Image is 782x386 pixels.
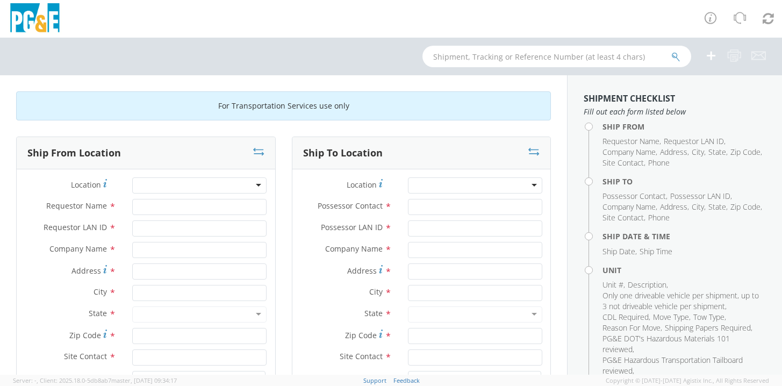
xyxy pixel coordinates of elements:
a: Feedback [393,376,420,384]
span: Requestor Name [46,201,107,211]
li: , [692,147,706,158]
li: , [692,202,706,212]
li: , [602,355,763,376]
li: , [602,312,650,323]
span: State [364,308,383,318]
li: , [602,158,645,168]
li: , [628,280,668,290]
span: Phone [360,373,383,383]
span: Company Name [602,147,656,157]
span: PG&E DOT's Hazardous Materials 101 reviewed [602,333,730,354]
span: Requestor LAN ID [664,136,724,146]
li: , [602,212,645,223]
span: Client: 2025.18.0-5db8ab7 [40,376,177,384]
img: pge-logo-06675f144f4cfa6a6814.png [8,3,62,35]
span: Company Name [49,244,107,254]
li: , [602,136,661,147]
span: Phone [648,212,670,223]
span: Possessor Contact [602,191,666,201]
li: , [708,147,728,158]
span: Ship Date [602,246,635,256]
span: Ship Time [640,246,672,256]
li: , [602,290,763,312]
span: Shipping Papers Required [665,323,751,333]
li: , [602,280,625,290]
li: , [693,312,726,323]
strong: Shipment Checklist [584,92,675,104]
span: Site Contact [602,212,644,223]
span: Requestor LAN ID [44,222,107,232]
span: State [708,147,726,157]
h3: Ship From Location [27,148,121,159]
span: Company Name [602,202,656,212]
span: Address [71,266,101,276]
span: Possessor LAN ID [321,222,383,232]
input: Shipment, Tracking or Reference Number (at least 4 chars) [422,46,691,67]
li: , [730,147,762,158]
span: Description [628,280,666,290]
li: , [660,202,689,212]
span: Requestor Name [602,136,659,146]
span: City [369,287,383,297]
span: Zip Code [730,147,761,157]
span: State [708,202,726,212]
span: Unit # [602,280,623,290]
span: State [89,308,107,318]
h4: Ship Date & Time [602,232,766,240]
span: Phone [648,158,670,168]
span: Address [660,147,687,157]
span: Zip Code [69,330,101,340]
li: , [660,147,689,158]
span: Location [347,180,377,190]
span: Site Contact [64,351,107,361]
span: Possessor LAN ID [670,191,730,201]
span: Move Type [653,312,689,322]
li: , [665,323,752,333]
span: master, [DATE] 09:34:17 [111,376,177,384]
span: Fill out each form listed below [584,106,766,117]
span: Tow Type [693,312,724,322]
li: , [602,191,668,202]
span: Possessor Contact [318,201,383,211]
span: Phone [84,373,107,383]
span: Zip Code [345,330,377,340]
li: , [602,147,657,158]
span: Site Contact [602,158,644,168]
span: Company Name [325,244,383,254]
a: Support [363,376,386,384]
li: , [730,202,762,212]
span: Address [347,266,377,276]
li: , [708,202,728,212]
li: , [602,246,637,257]
li: , [602,202,657,212]
h4: Ship To [602,177,766,185]
span: Reason For Move [602,323,661,333]
li: , [670,191,732,202]
li: , [664,136,726,147]
h3: Ship To Location [303,148,383,159]
span: Location [71,180,101,190]
span: Site Contact [340,351,383,361]
li: , [602,323,662,333]
span: City [692,202,704,212]
span: CDL Required [602,312,649,322]
h4: Unit [602,266,766,274]
span: Zip Code [730,202,761,212]
div: For Transportation Services use only [16,91,551,120]
span: City [94,287,107,297]
span: Copyright © [DATE]-[DATE] Agistix Inc., All Rights Reserved [606,376,769,385]
span: Address [660,202,687,212]
li: , [653,312,691,323]
span: PG&E Hazardous Transportation Tailboard reviewed [602,355,743,376]
span: Only one driveable vehicle per shipment, up to 3 not driveable vehicle per shipment [602,290,759,311]
span: City [692,147,704,157]
span: , [37,376,38,384]
li: , [602,333,763,355]
h4: Ship From [602,123,766,131]
span: Server: - [13,376,38,384]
